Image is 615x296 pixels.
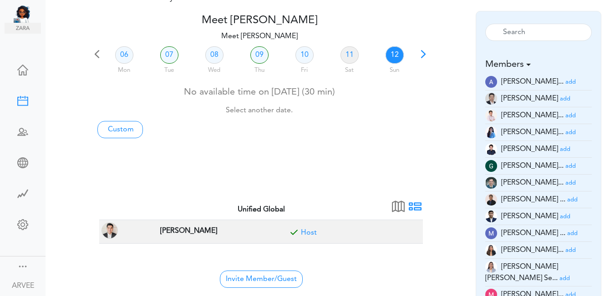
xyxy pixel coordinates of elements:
span: [PERSON_NAME]... [501,179,564,186]
small: add [567,231,578,236]
div: Wed [193,62,236,75]
a: 09 [250,46,269,64]
div: Home [5,65,41,74]
small: add [559,276,570,281]
h4: Meet [PERSON_NAME] [91,14,428,27]
a: add [565,112,576,119]
span: [PERSON_NAME]... [501,246,564,254]
input: Search [485,24,592,41]
small: add [565,180,576,186]
li: Tax Accountant (mc.cabasan@unified-accounting.com) [485,242,592,259]
a: Change Settings [5,215,41,236]
img: Z [485,110,497,121]
li: Tax Manager (mc.servinas@unified-accounting.com) [485,259,592,286]
div: ARVEE [12,281,34,291]
a: add [565,246,576,254]
a: ARVEE [1,275,45,295]
img: oYmRaigo6CGHQoVEE68UKaYmSv3mcdPtBqv6mR0IswoELyKVAGpf2awGYjY1lJF3I6BneypHs55I8hk2WCirnQq9SYxiZpiWh... [485,211,497,222]
a: 12 [386,46,404,64]
div: New Meeting [5,95,41,105]
span: [PERSON_NAME] [501,95,558,102]
div: Schedule Team Meeting [5,126,41,135]
a: add [567,196,578,203]
li: Tax Supervisor (am.latonio@unified-accounting.com) [485,107,592,124]
li: Tax Manager (a.banaga@unified-accounting.com) [485,74,592,90]
span: Previous 7 days [91,51,103,64]
a: add [567,230,578,237]
span: [PERSON_NAME]... [501,112,564,119]
div: Sun [373,62,416,75]
small: add [565,163,576,169]
div: Sat [328,62,371,75]
span: [PERSON_NAME] ... [501,230,565,237]
small: add [565,130,576,135]
span: [PERSON_NAME]... [501,162,564,170]
li: Tax Admin (i.herrera@unified-accounting.com) [485,175,592,191]
img: wOzMUeZp9uVEwAAAABJRU5ErkJggg== [485,227,497,239]
a: 08 [205,46,224,64]
li: Tax Manager (g.magsino@unified-accounting.com) [485,158,592,175]
h5: Members [485,59,592,70]
img: 9k= [485,194,497,206]
img: 2Q== [485,177,497,189]
small: add [560,96,570,102]
li: Tax Advisor (mc.talley@unified-accounting.com) [485,225,592,242]
div: Thu [238,62,281,75]
a: Change side menu [17,261,28,274]
img: ARVEE FLORES(a.flores@unified-accounting.com, TAX PARTNER at Corona, CA, USA) [102,222,118,239]
a: 06 [115,46,133,64]
span: No available time on [DATE] (30 min) [184,88,335,115]
img: Unified Global - Powered by TEAMCAL AI [14,5,41,23]
div: Share Meeting Link [5,157,41,166]
a: add [560,213,570,220]
a: 07 [160,46,178,64]
li: Tax Supervisor (a.millos@unified-accounting.com) [485,90,592,107]
li: Tax Manager (c.madayag@unified-accounting.com) [485,124,592,141]
strong: [PERSON_NAME] [160,227,217,235]
img: E70kTnhEtDRAIGhEjAgBAJGBAiAQNCJGBAiAQMCJGAASESMCBEAgaESMCAEAkYECIBA0IkYECIBAwIkYABIRIwIEQCBoRIwIA... [485,76,497,88]
img: wEqpdqGJg0NqAAAAABJRU5ErkJggg== [485,160,497,172]
small: add [565,247,576,253]
span: Invite Member/Guest to join your Group Free Time Calendar [220,271,303,288]
div: Tue [147,62,191,75]
small: Select another date. [226,107,293,114]
strong: Unified Global [238,206,285,213]
div: Show menu and text [17,261,28,270]
a: 11 [341,46,359,64]
small: add [565,79,576,85]
span: Next 7 days [417,51,430,64]
li: Tax Admin (e.dayan@unified-accounting.com) [485,141,592,158]
img: tYClh565bsNRV2DOQ8zUDWWPrkmSsbOKg5xJDCoDKG2XlEZmCEccTQ7zEOPYImp7PCOAf7r2cjy7pCrRzzhJpJUo4c9mYcQ0F... [485,261,497,273]
img: zara.png [5,23,41,34]
div: Fri [283,62,326,75]
li: Partner (justine.tala@unifiedglobalph.com) [485,208,592,225]
img: t+ebP8ENxXARE3R9ZYAAAAASUVORK5CYII= [485,244,497,256]
a: Included for meeting [301,229,317,236]
span: [PERSON_NAME]... [501,78,564,85]
span: [PERSON_NAME]... [501,129,564,136]
a: 10 [295,46,314,64]
span: [PERSON_NAME] ... [501,196,565,203]
a: add [565,78,576,85]
small: add [560,146,570,152]
a: add [560,145,570,153]
div: Change Settings [5,219,41,228]
small: add [567,197,578,203]
span: Included for meeting [287,228,301,241]
img: 9k= [485,93,497,105]
span: [PERSON_NAME] [501,145,558,153]
a: add [559,275,570,282]
span: [PERSON_NAME] [PERSON_NAME] Se... [485,263,558,282]
div: Mon [102,62,146,75]
img: Z [485,143,497,155]
a: Custom [97,121,143,138]
small: add [565,113,576,119]
p: Meet [PERSON_NAME] [91,31,428,42]
span: [PERSON_NAME] [501,213,558,220]
a: add [565,129,576,136]
a: add [565,179,576,186]
li: Tax Manager (jm.atienza@unified-accounting.com) [485,191,592,208]
a: add [565,162,576,170]
a: add [560,95,570,102]
small: add [560,214,570,220]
